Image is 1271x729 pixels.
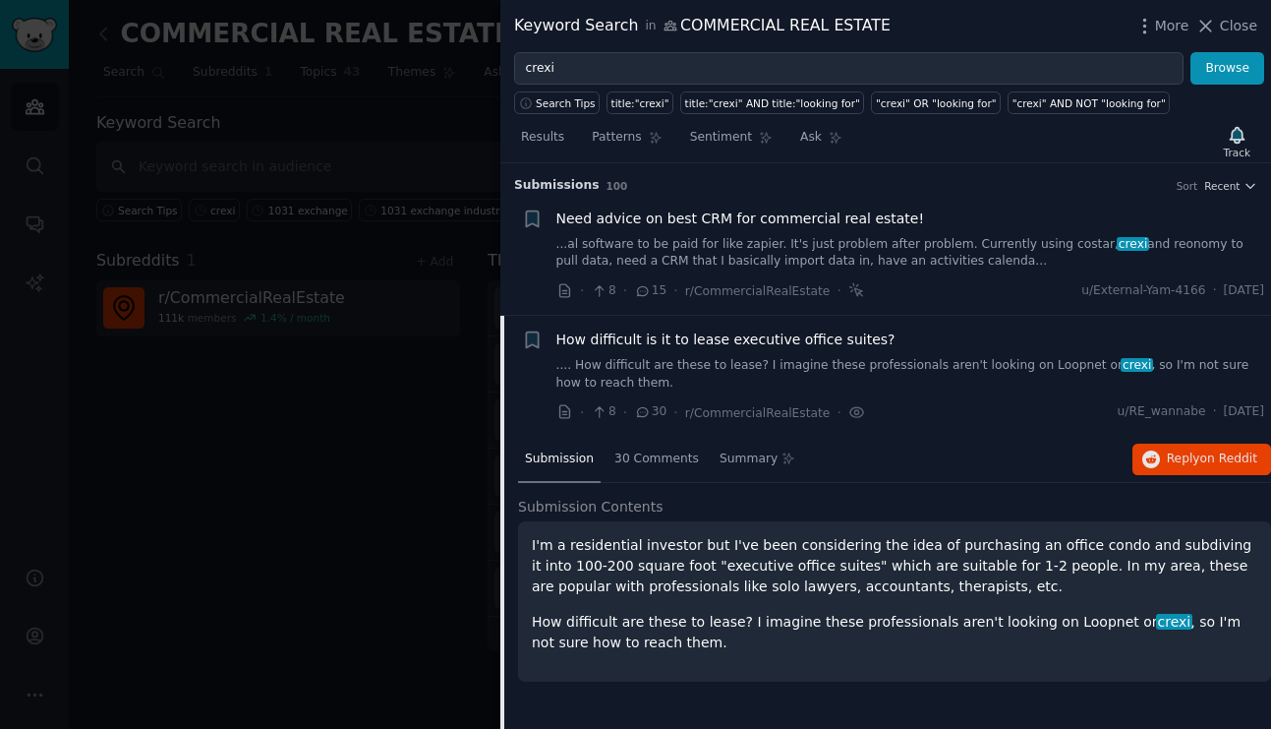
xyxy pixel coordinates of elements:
a: Need advice on best CRM for commercial real estate! [556,209,925,229]
span: Recent [1204,179,1240,193]
span: 100 [607,180,628,192]
p: I'm a residential investor but I've been considering the idea of purchasing an office condo and s... [532,535,1257,597]
span: 30 Comments [614,451,699,468]
a: .... How difficult are these to lease? I imagine these professionals aren't looking on Loopnet or... [556,357,1265,392]
div: "crexi" OR "looking for" [876,96,997,110]
p: How difficult are these to lease? I imagine these professionals aren't looking on Loopnet or , so... [532,612,1257,653]
span: · [673,280,677,301]
span: · [673,402,677,423]
div: Keyword Search COMMERCIAL REAL ESTATE [514,14,891,38]
a: "crexi" AND NOT "looking for" [1008,91,1170,114]
span: [DATE] [1224,403,1264,421]
span: Reply [1167,451,1257,468]
span: · [623,280,627,301]
span: Submission [525,451,594,468]
span: crexi [1121,358,1153,372]
span: · [623,402,627,423]
span: 8 [591,282,615,300]
span: Close [1220,16,1257,36]
span: Submission Contents [518,497,664,517]
span: · [580,280,584,301]
span: Sentiment [690,129,752,147]
a: How difficult is it to lease executive office suites? [556,330,895,350]
span: 8 [591,403,615,421]
span: More [1155,16,1189,36]
a: Patterns [585,122,668,162]
button: Track [1217,121,1257,162]
span: Submission s [514,177,600,195]
span: on Reddit [1200,452,1257,465]
div: title:"crexi" [611,96,669,110]
div: Track [1224,146,1250,159]
span: · [580,402,584,423]
a: Sentiment [683,122,780,162]
span: Results [521,129,564,147]
span: u/RE_wannabe [1118,403,1206,421]
span: · [837,402,840,423]
span: 30 [634,403,666,421]
a: Results [514,122,571,162]
button: Search Tips [514,91,600,114]
span: u/External-Yam-4166 [1081,282,1206,300]
span: 15 [634,282,666,300]
a: Ask [793,122,849,162]
button: Replyon Reddit [1132,444,1271,475]
div: title:"crexi" AND title:"looking for" [685,96,860,110]
a: title:"crexi" [607,91,673,114]
button: Recent [1204,179,1257,193]
a: "crexi" OR "looking for" [871,91,1001,114]
span: Search Tips [536,96,596,110]
span: crexi [1117,237,1149,251]
div: Sort [1177,179,1198,193]
button: More [1134,16,1189,36]
span: r/CommercialRealEstate [685,406,831,420]
span: Summary [720,451,778,468]
button: Browse [1190,52,1264,86]
span: · [837,280,840,301]
span: · [1213,282,1217,300]
a: ...al software to be paid for like zapier. It's just problem after problem. Currently using costa... [556,236,1265,271]
span: r/CommercialRealEstate [685,284,831,298]
span: in [645,18,656,35]
button: Close [1195,16,1257,36]
div: "crexi" AND NOT "looking for" [1012,96,1166,110]
input: Try a keyword related to your business [514,52,1184,86]
span: Patterns [592,129,641,147]
a: title:"crexi" AND title:"looking for" [680,91,864,114]
span: · [1213,403,1217,421]
span: Ask [800,129,822,147]
span: crexi [1156,614,1192,630]
span: [DATE] [1224,282,1264,300]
